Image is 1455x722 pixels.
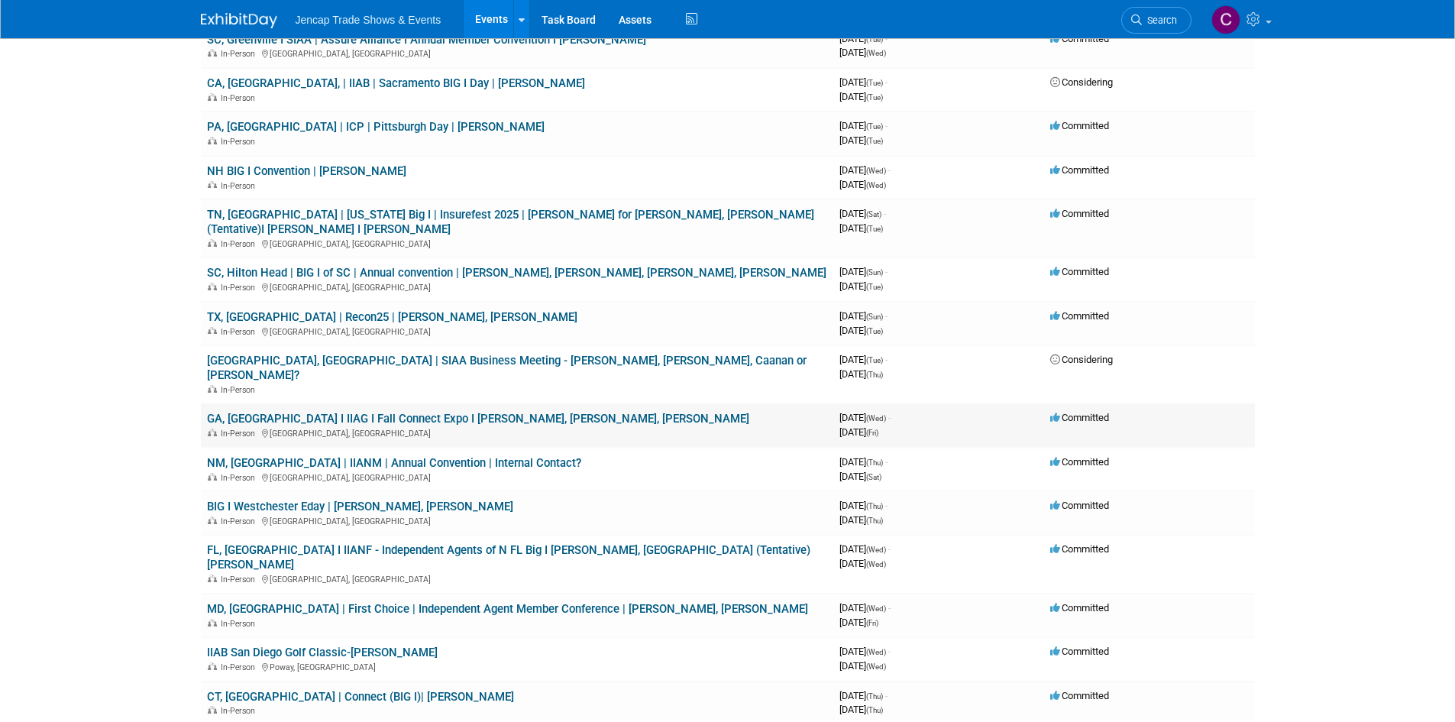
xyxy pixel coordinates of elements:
[866,604,886,613] span: (Wed)
[1142,15,1177,26] span: Search
[839,456,888,468] span: [DATE]
[888,543,891,555] span: -
[839,514,883,526] span: [DATE]
[207,500,513,513] a: BIG I Westchester Eday | [PERSON_NAME], [PERSON_NAME]
[221,239,260,249] span: In-Person
[221,49,260,59] span: In-Person
[1050,543,1109,555] span: Committed
[1050,354,1113,365] span: Considering
[839,47,886,58] span: [DATE]
[208,706,217,714] img: In-Person Event
[208,239,217,247] img: In-Person Event
[839,222,883,234] span: [DATE]
[221,575,260,584] span: In-Person
[221,473,260,483] span: In-Person
[208,662,217,670] img: In-Person Event
[866,619,878,627] span: (Fri)
[221,516,260,526] span: In-Person
[866,93,883,102] span: (Tue)
[208,93,217,101] img: In-Person Event
[207,690,514,704] a: CT, [GEOGRAPHIC_DATA] | Connect (BIG I)| [PERSON_NAME]
[208,49,217,57] img: In-Person Event
[1050,266,1109,277] span: Committed
[207,164,406,178] a: NH BIG I Convention | [PERSON_NAME]
[866,429,878,437] span: (Fri)
[866,49,886,57] span: (Wed)
[221,662,260,672] span: In-Person
[207,602,808,616] a: MD, [GEOGRAPHIC_DATA] | First Choice | Independent Agent Member Conference | [PERSON_NAME], [PERS...
[839,543,891,555] span: [DATE]
[839,134,883,146] span: [DATE]
[839,310,888,322] span: [DATE]
[839,558,886,569] span: [DATE]
[866,560,886,568] span: (Wed)
[208,619,217,626] img: In-Person Event
[866,648,886,656] span: (Wed)
[221,429,260,439] span: In-Person
[207,310,577,324] a: TX, [GEOGRAPHIC_DATA] | Recon25 | [PERSON_NAME], [PERSON_NAME]
[839,179,886,190] span: [DATE]
[1121,7,1191,34] a: Search
[221,93,260,103] span: In-Person
[888,164,891,176] span: -
[885,690,888,701] span: -
[1050,310,1109,322] span: Committed
[207,237,827,249] div: [GEOGRAPHIC_DATA], [GEOGRAPHIC_DATA]
[207,47,827,59] div: [GEOGRAPHIC_DATA], [GEOGRAPHIC_DATA]
[208,283,217,290] img: In-Person Event
[885,500,888,511] span: -
[866,210,881,219] span: (Sat)
[839,426,878,438] span: [DATE]
[884,208,886,219] span: -
[885,76,888,88] span: -
[208,516,217,524] img: In-Person Event
[839,280,883,292] span: [DATE]
[1050,164,1109,176] span: Committed
[1050,120,1109,131] span: Committed
[207,646,438,659] a: IIAB San Diego Golf Classic-[PERSON_NAME]
[207,572,827,584] div: [GEOGRAPHIC_DATA], [GEOGRAPHIC_DATA]
[885,120,888,131] span: -
[1211,5,1240,34] img: Christopher Reid
[866,356,883,364] span: (Tue)
[1050,602,1109,614] span: Committed
[1050,500,1109,511] span: Committed
[221,137,260,147] span: In-Person
[207,120,545,134] a: PA, [GEOGRAPHIC_DATA] | ICP | Pittsburgh Day | [PERSON_NAME]
[839,704,883,715] span: [DATE]
[207,514,827,526] div: [GEOGRAPHIC_DATA], [GEOGRAPHIC_DATA]
[208,181,217,189] img: In-Person Event
[885,310,888,322] span: -
[885,354,888,365] span: -
[866,283,883,291] span: (Tue)
[207,412,749,426] a: GA, [GEOGRAPHIC_DATA] I IIAG I Fall Connect Expo I [PERSON_NAME], [PERSON_NAME], [PERSON_NAME]
[208,473,217,481] img: In-Person Event
[839,325,883,336] span: [DATE]
[866,122,883,131] span: (Tue)
[221,385,260,395] span: In-Person
[1050,76,1113,88] span: Considering
[866,167,886,175] span: (Wed)
[208,327,217,335] img: In-Person Event
[839,646,891,657] span: [DATE]
[839,617,878,628] span: [DATE]
[207,266,826,280] a: SC, Hilton Head | BIG I of SC | Annual convention | [PERSON_NAME], [PERSON_NAME], [PERSON_NAME], ...
[208,575,217,582] img: In-Person Event
[839,412,891,423] span: [DATE]
[208,385,217,393] img: In-Person Event
[866,79,883,87] span: (Tue)
[866,706,883,714] span: (Thu)
[208,137,217,144] img: In-Person Event
[201,13,277,28] img: ExhibitDay
[207,543,810,571] a: FL, [GEOGRAPHIC_DATA] I IIANF - Independent Agents of N FL Big I [PERSON_NAME], [GEOGRAPHIC_DATA]...
[888,602,891,614] span: -
[839,76,888,88] span: [DATE]
[839,33,888,44] span: [DATE]
[866,473,881,481] span: (Sat)
[296,14,441,26] span: Jencap Trade Shows & Events
[207,471,827,483] div: [GEOGRAPHIC_DATA], [GEOGRAPHIC_DATA]
[1050,208,1109,219] span: Committed
[207,208,814,236] a: TN, [GEOGRAPHIC_DATA] | [US_STATE] Big I | Insurefest 2025 | [PERSON_NAME] for [PERSON_NAME], [PE...
[866,414,886,423] span: (Wed)
[1050,690,1109,701] span: Committed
